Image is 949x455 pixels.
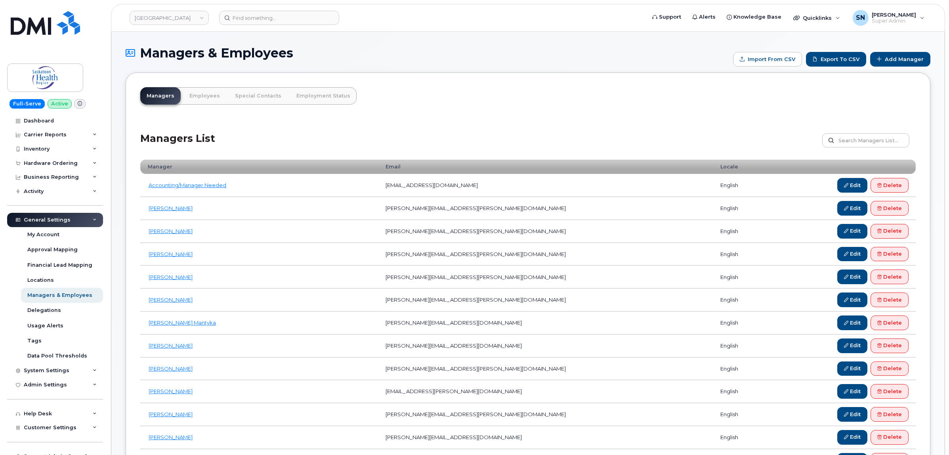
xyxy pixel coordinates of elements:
[149,319,216,326] a: [PERSON_NAME] Mantyka
[713,243,768,266] td: english
[837,292,867,307] a: Edit
[183,87,226,105] a: Employees
[837,407,867,422] a: Edit
[837,430,867,445] a: Edit
[378,174,713,197] td: [EMAIL_ADDRESS][DOMAIN_NAME]
[149,296,193,303] a: [PERSON_NAME]
[378,403,713,426] td: [PERSON_NAME][EMAIL_ADDRESS][PERSON_NAME][DOMAIN_NAME]
[837,384,867,399] a: Edit
[837,178,867,193] a: Edit
[870,52,930,67] a: Add Manager
[713,220,768,243] td: english
[149,411,193,417] a: [PERSON_NAME]
[713,426,768,449] td: english
[713,357,768,380] td: english
[378,266,713,289] td: [PERSON_NAME][EMAIL_ADDRESS][PERSON_NAME][DOMAIN_NAME]
[871,201,909,216] a: Delete
[378,380,713,403] td: [EMAIL_ADDRESS][PERSON_NAME][DOMAIN_NAME]
[837,247,867,262] a: Edit
[713,197,768,220] td: english
[733,52,802,67] form: Import from CSV
[149,251,193,257] a: [PERSON_NAME]
[149,205,193,211] a: [PERSON_NAME]
[871,430,909,445] a: Delete
[837,201,867,216] a: Edit
[378,220,713,243] td: [PERSON_NAME][EMAIL_ADDRESS][PERSON_NAME][DOMAIN_NAME]
[871,178,909,193] a: Delete
[229,87,288,105] a: Special Contacts
[378,160,713,174] th: Email
[378,312,713,335] td: [PERSON_NAME][EMAIL_ADDRESS][DOMAIN_NAME]
[290,87,357,105] a: Employment Status
[837,361,867,376] a: Edit
[871,407,909,422] a: Delete
[149,365,193,372] a: [PERSON_NAME]
[871,292,909,307] a: Delete
[378,335,713,357] td: [PERSON_NAME][EMAIL_ADDRESS][DOMAIN_NAME]
[871,384,909,399] a: Delete
[126,46,729,60] h1: Managers & Employees
[871,315,909,330] a: Delete
[871,224,909,239] a: Delete
[378,289,713,312] td: [PERSON_NAME][EMAIL_ADDRESS][PERSON_NAME][DOMAIN_NAME]
[871,270,909,284] a: Delete
[713,266,768,289] td: english
[378,426,713,449] td: [PERSON_NAME][EMAIL_ADDRESS][DOMAIN_NAME]
[378,357,713,380] td: [PERSON_NAME][EMAIL_ADDRESS][PERSON_NAME][DOMAIN_NAME]
[713,174,768,197] td: english
[871,361,909,376] a: Delete
[713,335,768,357] td: english
[871,338,909,353] a: Delete
[837,315,867,330] a: Edit
[149,388,193,394] a: [PERSON_NAME]
[837,338,867,353] a: Edit
[713,160,768,174] th: Locale
[871,247,909,262] a: Delete
[378,243,713,266] td: [PERSON_NAME][EMAIL_ADDRESS][PERSON_NAME][DOMAIN_NAME]
[806,52,866,67] a: Export to CSV
[713,380,768,403] td: english
[837,270,867,284] a: Edit
[149,434,193,440] a: [PERSON_NAME]
[713,312,768,335] td: english
[378,197,713,220] td: [PERSON_NAME][EMAIL_ADDRESS][PERSON_NAME][DOMAIN_NAME]
[713,289,768,312] td: english
[149,342,193,349] a: [PERSON_NAME]
[149,274,193,280] a: [PERSON_NAME]
[837,224,867,239] a: Edit
[149,228,193,234] a: [PERSON_NAME]
[140,87,181,105] a: Managers
[149,182,226,188] a: Accounting/Manager Needed
[140,160,378,174] th: Manager
[713,403,768,426] td: english
[140,133,215,157] h2: Managers List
